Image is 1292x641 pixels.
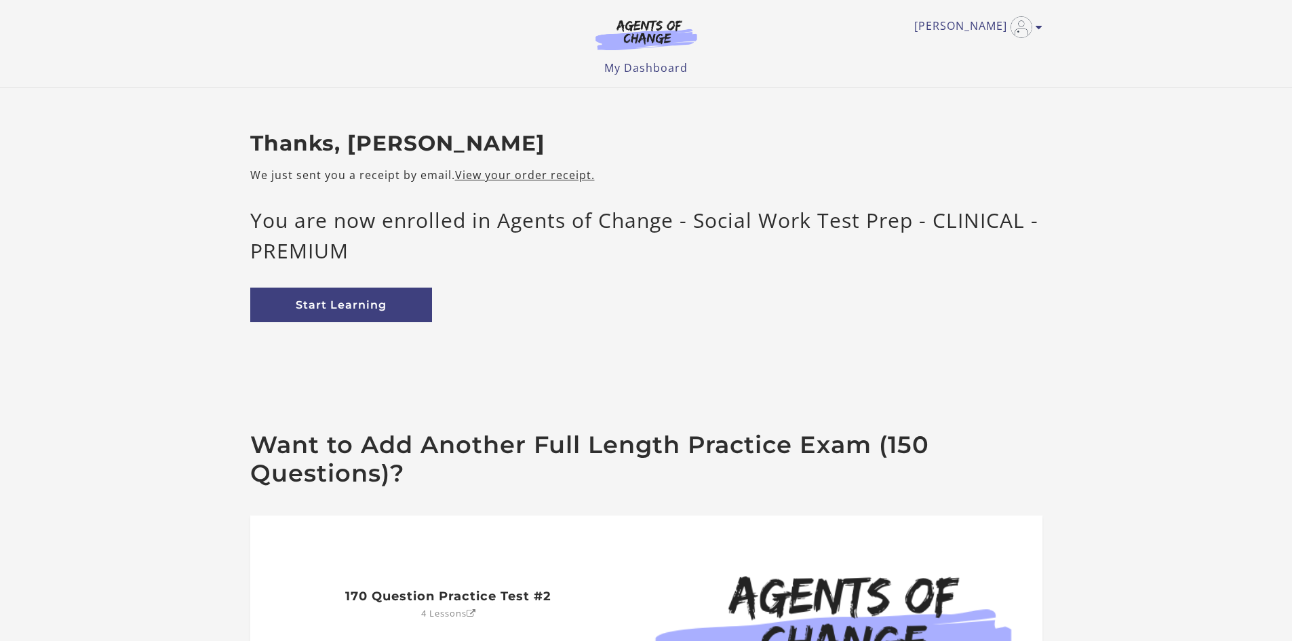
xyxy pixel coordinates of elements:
[420,609,475,619] p: 4 Lessons
[455,168,595,182] a: View your order receipt.
[581,19,711,50] img: Agents of Change Logo
[914,16,1036,38] a: Toggle menu
[604,60,688,75] a: My Dashboard
[309,577,587,609] a: 170 Question Practice Test #2 4 LessonsOpen in a new window
[250,431,1042,488] h2: Want to Add Another Full Length Practice Exam (150 Questions)?
[250,205,1042,266] p: You are now enrolled in Agents of Change - Social Work Test Prep - CLINICAL - PREMIUM
[309,588,587,604] h2: 170 Question Practice Test #2
[250,288,432,322] a: Start Learning
[250,131,1042,157] h2: Thanks, [PERSON_NAME]
[250,167,1042,183] p: We just sent you a receipt by email.
[466,610,475,619] i: Open in a new window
